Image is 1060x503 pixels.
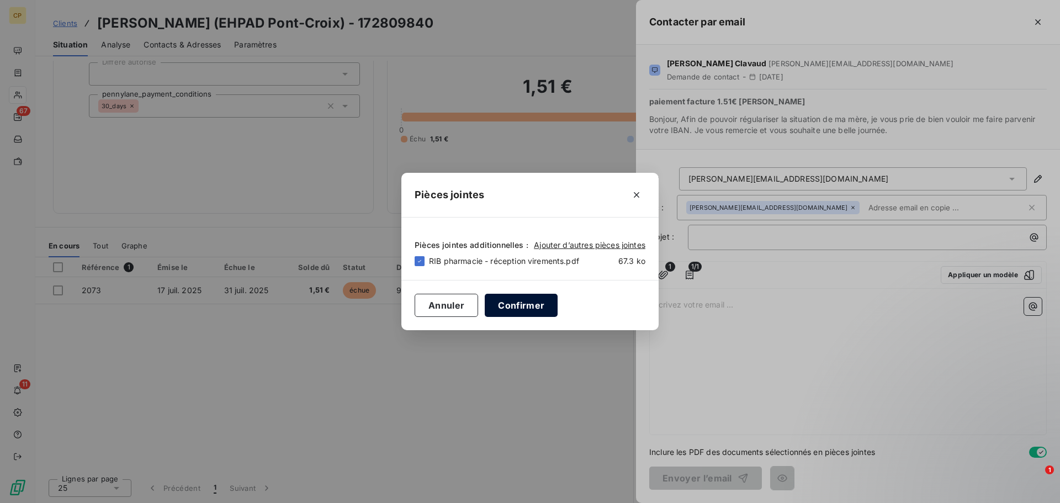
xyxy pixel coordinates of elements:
[1045,465,1054,474] span: 1
[415,240,528,251] span: Pièces jointes additionnelles :
[429,256,579,267] span: RIB pharmacie - réception virements.pdf
[839,396,1060,473] iframe: Intercom notifications message
[534,240,645,250] span: Ajouter d’autres pièces jointes
[579,256,645,267] span: 67.3 ko
[415,294,478,317] button: Annuler
[415,187,484,203] h5: Pièces jointes
[485,294,558,317] button: Confirmer
[1022,465,1049,492] iframe: Intercom live chat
